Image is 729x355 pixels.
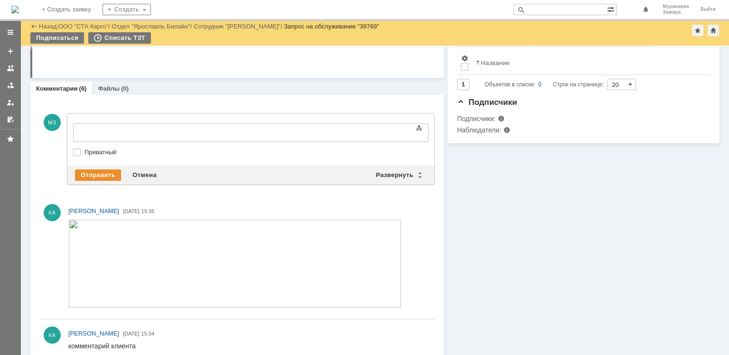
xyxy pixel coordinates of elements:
[112,23,194,30] div: /
[58,23,112,30] div: /
[457,115,552,122] div: Подписчики:
[3,112,18,127] a: Мои согласования
[11,6,19,13] a: Перейти на домашнюю страницу
[58,23,109,30] a: ООО "СТА Карго"
[481,59,510,66] div: Название
[708,25,719,36] div: Сделать домашней страницей
[194,23,280,30] a: Сотрудник "[PERSON_NAME]"
[36,85,78,92] a: Комментарии
[103,4,151,15] div: Создать
[98,85,120,92] a: Файлы
[663,4,689,9] span: Муракаева
[68,329,119,338] a: [PERSON_NAME]
[121,85,129,92] div: (0)
[485,81,535,88] span: Объектов в списке:
[44,114,61,131] span: МЗ
[11,6,19,13] img: logo
[141,208,155,214] span: 15:36
[472,51,702,75] th: Название
[56,22,58,29] div: |
[284,23,379,30] div: Запрос на обслуживание "39769"
[3,78,18,93] a: Заявки в моей ответственности
[39,23,56,30] a: Назад
[112,23,190,30] a: Отдел "Ярославль Билайн"
[79,85,87,92] div: (6)
[457,126,552,134] div: Наблюдатели:
[3,95,18,110] a: Мои заявки
[607,4,617,13] span: Расширенный поиск
[68,206,119,216] a: [PERSON_NAME]
[123,208,140,214] span: [DATE]
[692,25,703,36] div: Добавить в избранное
[141,331,155,336] span: 15:34
[123,331,140,336] span: [DATE]
[3,44,18,59] a: Создать заявку
[538,79,542,90] div: 0
[68,207,119,215] span: [PERSON_NAME]
[68,330,119,337] span: [PERSON_NAME]
[485,79,604,90] i: Строк на странице:
[457,98,517,107] span: Подписчики
[413,122,425,134] span: Показать панель инструментов
[3,61,18,76] a: Заявки на командах
[84,149,427,156] label: Приватный
[194,23,284,30] div: /
[663,9,689,15] span: Замира
[461,55,468,62] span: Настройки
